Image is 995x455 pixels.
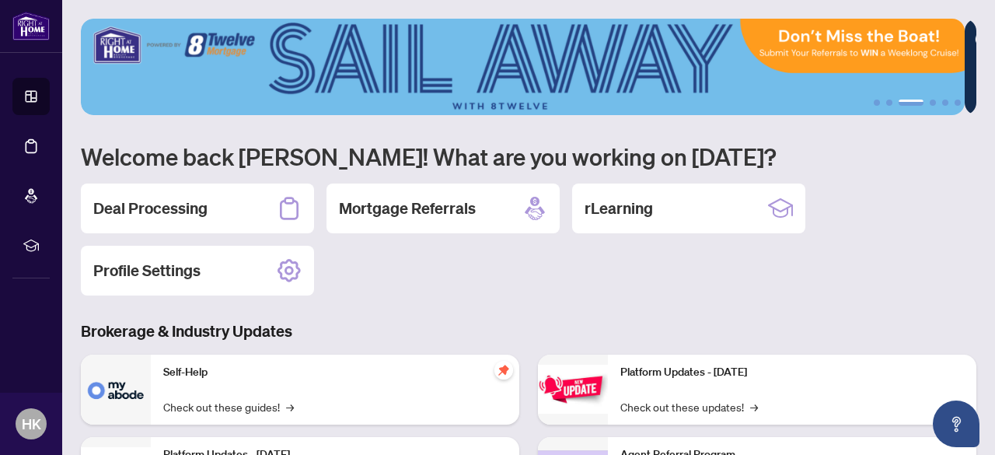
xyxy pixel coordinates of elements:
[81,355,151,425] img: Self-Help
[750,398,758,415] span: →
[942,100,948,106] button: 5
[81,142,976,171] h1: Welcome back [PERSON_NAME]! What are you working on [DATE]?
[12,12,50,40] img: logo
[81,320,976,342] h3: Brokerage & Industry Updates
[93,198,208,219] h2: Deal Processing
[585,198,653,219] h2: rLearning
[955,100,961,106] button: 6
[620,398,758,415] a: Check out these updates!→
[81,19,965,115] img: Slide 2
[899,100,923,106] button: 3
[163,398,294,415] a: Check out these guides!→
[93,260,201,282] h2: Profile Settings
[620,364,964,381] p: Platform Updates - [DATE]
[494,361,513,380] span: pushpin
[886,100,892,106] button: 2
[339,198,476,219] h2: Mortgage Referrals
[163,364,507,381] p: Self-Help
[874,100,880,106] button: 1
[22,413,41,435] span: HK
[286,398,294,415] span: →
[538,365,608,414] img: Platform Updates - June 23, 2025
[930,100,936,106] button: 4
[933,401,979,447] button: Open asap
